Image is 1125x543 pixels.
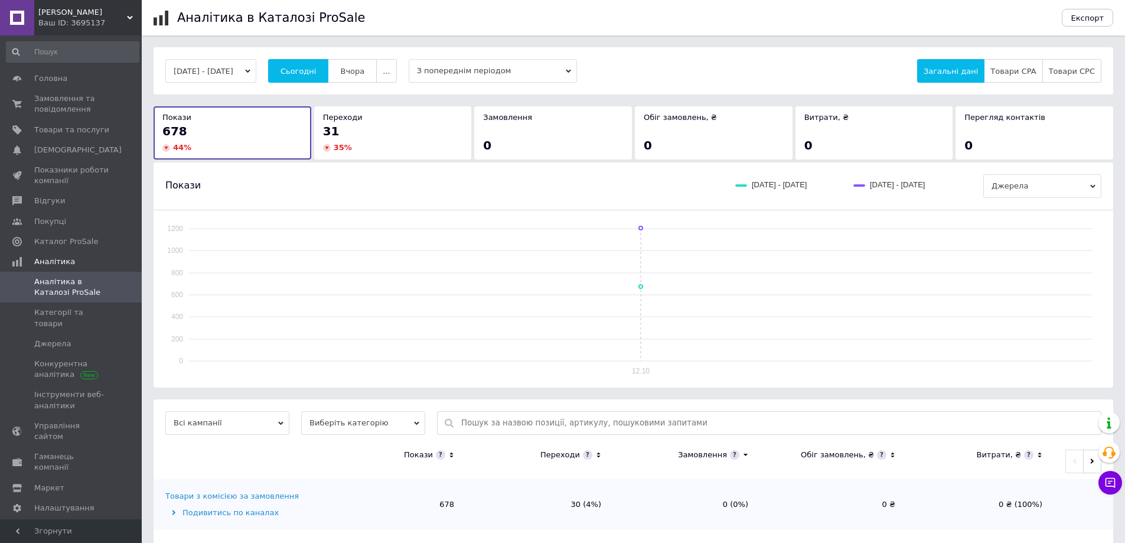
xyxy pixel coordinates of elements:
[404,450,433,460] div: Покази
[34,503,94,513] span: Налаштування
[162,124,187,138] span: 678
[804,113,849,122] span: Витрати, ₴
[804,138,813,152] span: 0
[34,145,122,155] span: [DEMOGRAPHIC_DATA]
[167,246,183,255] text: 1000
[1071,14,1104,22] span: Експорт
[319,479,466,530] td: 678
[613,479,760,530] td: 0 (0%)
[678,450,727,460] div: Замовлення
[179,357,183,365] text: 0
[328,59,377,83] button: Вчора
[323,124,340,138] span: 31
[644,138,652,152] span: 0
[281,67,317,76] span: Сьогодні
[34,125,109,135] span: Товари та послуги
[483,138,491,152] span: 0
[38,7,127,18] span: Ірен
[165,508,316,518] div: Подивитись по каналах
[340,67,364,76] span: Вчора
[483,113,532,122] span: Замовлення
[34,421,109,442] span: Управління сайтом
[1042,59,1101,83] button: Товари CPC
[165,179,201,192] span: Покази
[34,165,109,186] span: Показники роботи компанії
[6,41,139,63] input: Пошук
[167,225,183,233] text: 1200
[1062,9,1114,27] button: Експорт
[165,59,256,83] button: [DATE] - [DATE]
[801,450,874,460] div: Обіг замовлень, ₴
[644,113,717,122] span: Обіг замовлень, ₴
[540,450,580,460] div: Переходи
[990,67,1036,76] span: Товари CPA
[34,236,98,247] span: Каталог ProSale
[301,411,425,435] span: Виберіть категорію
[984,59,1042,83] button: Товари CPA
[34,93,109,115] span: Замовлення та повідомлення
[917,59,984,83] button: Загальні дані
[983,174,1101,198] span: Джерела
[171,335,183,343] text: 200
[171,291,183,299] text: 600
[924,67,978,76] span: Загальні дані
[173,143,191,152] span: 44 %
[907,479,1054,530] td: 0 ₴ (100%)
[165,491,299,502] div: Товари з комісією за замовлення
[964,138,973,152] span: 0
[34,307,109,329] span: Категорії та товари
[34,483,64,493] span: Маркет
[376,59,396,83] button: ...
[34,389,109,411] span: Інструменти веб-аналітики
[461,412,1095,434] input: Пошук за назвою позиції, артикулу, пошуковими запитами
[34,277,109,298] span: Аналітика в Каталозі ProSale
[34,196,65,206] span: Відгуки
[171,269,183,277] text: 800
[165,411,289,435] span: Всі кампанії
[1049,67,1095,76] span: Товари CPC
[964,113,1045,122] span: Перегляд контактів
[34,256,75,267] span: Аналітика
[466,479,613,530] td: 30 (4%)
[34,216,66,227] span: Покупці
[632,367,650,375] text: 12.10
[334,143,352,152] span: 35 %
[976,450,1021,460] div: Витрати, ₴
[760,479,907,530] td: 0 ₴
[383,67,390,76] span: ...
[323,113,363,122] span: Переходи
[34,451,109,473] span: Гаманець компанії
[34,339,71,349] span: Джерела
[38,18,142,28] div: Ваш ID: 3695137
[409,59,577,83] span: З попереднім періодом
[162,113,191,122] span: Покази
[171,313,183,321] text: 400
[34,359,109,380] span: Конкурентна аналітика
[268,59,329,83] button: Сьогодні
[34,73,67,84] span: Головна
[177,11,365,25] h1: Аналітика в Каталозі ProSale
[1098,471,1122,495] button: Чат з покупцем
